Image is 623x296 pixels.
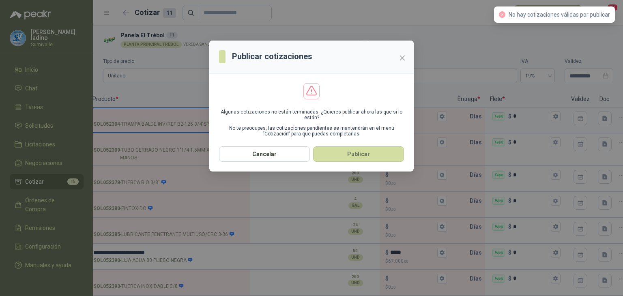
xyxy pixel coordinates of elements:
[232,50,312,63] h3: Publicar cotizaciones
[219,109,404,120] p: Algunas cotizaciones no están terminadas. ¿Quieres publicar ahora las que sí lo están?
[399,55,406,61] span: close
[219,125,404,137] p: No te preocupes, las cotizaciones pendientes se mantendrán en el menú “Cotización” para que pueda...
[219,146,310,162] button: Cancelar
[396,51,409,64] button: Close
[313,146,404,162] button: Publicar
